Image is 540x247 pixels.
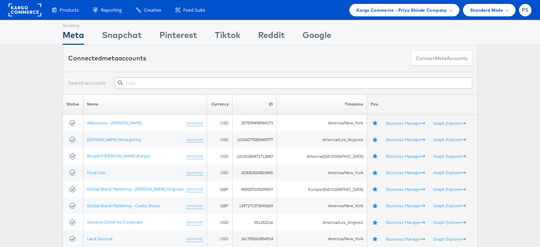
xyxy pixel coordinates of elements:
[522,8,529,12] span: PS
[433,153,466,159] a: Graph Explorer
[386,236,425,241] a: Business Manager
[433,120,466,125] a: Graph Explorer
[62,94,83,114] th: Status
[207,164,232,181] td: USD
[232,197,277,214] td: 1397171373692669
[386,153,425,159] a: Business Manager
[433,203,466,208] a: Graph Explorer
[232,164,277,181] td: 203083503823405
[232,147,277,164] td: 10155300471712847
[87,170,106,175] a: Food Lion
[115,77,472,89] input: Filter
[62,20,84,29] div: Showing
[159,29,197,45] div: Pinterest
[277,197,367,214] td: America/New_York
[232,230,277,247] td: 361709263954924
[277,214,367,231] td: America/Los_Angeles
[277,114,367,131] td: America/New_York
[62,29,84,45] div: Meta
[386,170,425,175] a: Business Manager
[87,136,141,142] a: [DOMAIN_NAME] Retargeting
[186,236,203,242] a: (rename)
[207,147,232,164] td: USD
[207,197,232,214] td: GBP
[101,7,122,14] span: Reporting
[433,170,466,175] a: Graph Explorer
[183,7,205,14] span: Feed Suite
[356,6,447,14] span: Kargo Commerce - Priya Shinde Company
[277,147,367,164] td: America/[GEOGRAPHIC_DATA]
[277,94,367,114] th: Timezone
[60,7,79,14] span: Products
[386,186,425,192] a: Business Manager
[186,203,203,209] a: (rename)
[386,219,425,225] a: Business Manager
[186,153,203,159] a: (rename)
[207,214,232,231] td: USD
[386,203,425,208] a: Business Manager
[277,230,367,247] td: America/New_York
[433,136,466,142] a: Graph Explorer
[87,186,184,191] a: Global Brand Marketing - [PERSON_NAME] Originals
[232,94,277,114] th: ID
[102,54,118,62] span: meta
[186,136,203,143] a: (rename)
[258,29,285,45] div: Reddit
[302,29,331,45] div: Google
[386,136,425,142] a: Business Manager
[186,170,203,176] a: (rename)
[277,164,367,181] td: America/New_York
[207,181,232,198] td: GBP
[207,230,232,247] td: USD
[68,54,146,63] div: Connected accounts
[470,6,503,14] span: Standard Mode
[435,55,447,62] span: meta
[277,131,367,148] td: America/Los_Angeles
[207,114,232,131] td: USD
[186,186,203,192] a: (rename)
[433,186,466,192] a: Graph Explorer
[87,236,113,241] a: Land General
[433,219,466,225] a: Graph Explorer
[186,120,203,126] a: (rename)
[83,94,207,114] th: Name
[232,214,277,231] td: 351252216
[215,29,240,45] div: Tiktok
[232,131,277,148] td: 10154279280445977
[277,181,367,198] td: Europe/[GEOGRAPHIC_DATA]
[186,219,203,225] a: (rename)
[232,114,277,131] td: 257599498944173
[386,120,425,125] a: Business Manager
[87,120,142,125] a: Albertsons - [PERSON_NAME]
[207,94,232,114] th: Currency
[411,50,472,66] button: ConnectmetaAccounts
[87,153,150,158] a: Bergdorf [PERSON_NAME] (Kargo)
[102,29,142,45] div: Snapchat
[433,236,466,241] a: Graph Explorer
[87,203,160,208] a: Global Brand Marketing - Clarks Shoes
[207,131,232,148] td: USD
[87,219,143,225] a: Grocery Outlet Inc Corporate
[232,181,277,198] td: 942007539209057
[144,7,161,14] span: Creative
